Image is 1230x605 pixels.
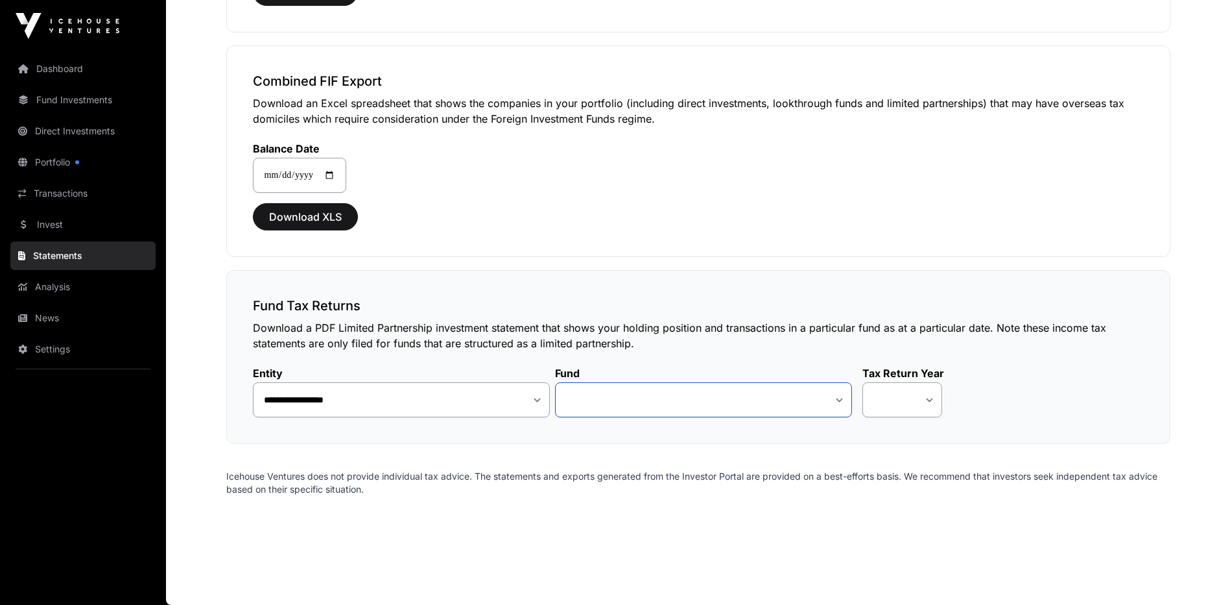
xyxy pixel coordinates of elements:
[253,320,1144,351] p: Download a PDF Limited Partnership investment statement that shows your holding position and tran...
[226,470,1170,496] p: Icehouse Ventures does not provide individual tax advice. The statements and exports generated fr...
[10,55,156,83] a: Dashboard
[253,95,1144,127] p: Download an Excel spreadsheet that shows the companies in your portfolio (including direct invest...
[269,209,342,225] span: Download XLS
[10,179,156,208] a: Transactions
[10,304,156,332] a: News
[10,335,156,364] a: Settings
[16,13,119,39] img: Icehouse Ventures Logo
[10,117,156,145] a: Direct Investments
[10,148,156,177] a: Portfolio
[253,142,346,155] label: Balance Date
[10,273,156,301] a: Analysis
[253,367,550,380] label: Entity
[1165,543,1230,605] iframe: Chat Widget
[10,86,156,114] a: Fund Investments
[10,241,156,270] a: Statements
[253,297,1144,315] h3: Fund Tax Returns
[862,367,944,380] label: Tax Return Year
[555,367,852,380] label: Fund
[253,72,1144,90] h3: Combined FIF Export
[253,203,358,230] button: Download XLS
[10,210,156,239] a: Invest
